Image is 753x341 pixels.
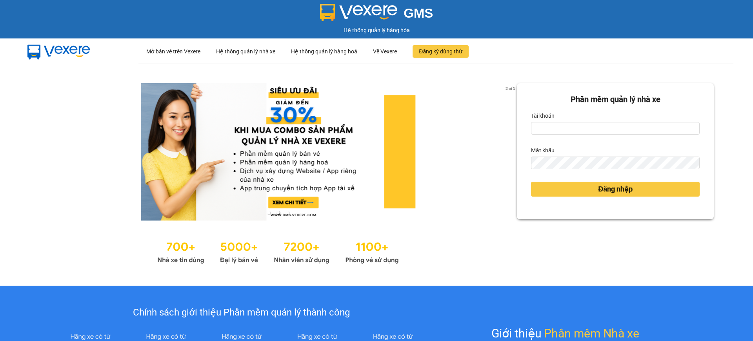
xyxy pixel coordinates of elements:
[39,83,50,221] button: previous slide / item
[531,144,555,157] label: Mật khẩu
[413,45,469,58] button: Đăng ký dùng thử
[531,157,700,169] input: Mật khẩu
[216,39,275,64] div: Hệ thống quản lý nhà xe
[320,4,398,21] img: logo 2
[531,182,700,197] button: Đăng nhập
[146,39,200,64] div: Mở bán vé trên Vexere
[320,12,433,18] a: GMS
[20,38,98,64] img: mbUUG5Q.png
[373,39,397,64] div: Về Vexere
[267,211,270,214] li: slide item 1
[2,26,751,35] div: Hệ thống quản lý hàng hóa
[286,211,289,214] li: slide item 3
[598,184,633,195] span: Đăng nhập
[419,47,462,56] span: Đăng ký dùng thử
[276,211,280,214] li: slide item 2
[404,6,433,20] span: GMS
[531,122,700,135] input: Tài khoản
[53,305,430,320] div: Chính sách giới thiệu Phần mềm quản lý thành công
[531,109,555,122] label: Tài khoản
[503,83,517,93] p: 2 of 3
[291,39,357,64] div: Hệ thống quản lý hàng hoá
[157,236,399,266] img: Statistics.png
[531,93,700,106] div: Phần mềm quản lý nhà xe
[506,83,517,221] button: next slide / item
